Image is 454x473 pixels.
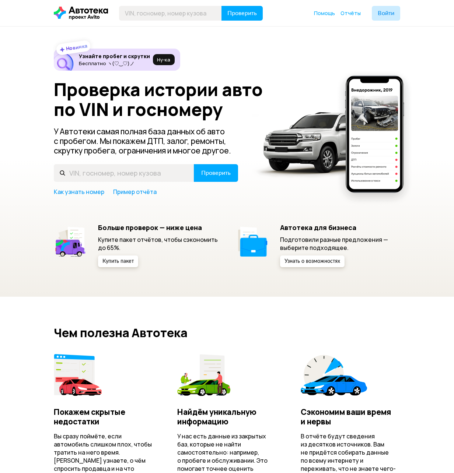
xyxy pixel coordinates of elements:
[54,326,400,339] h2: Чем полезна Автотека
[301,407,400,426] h4: Сэкономим ваши время и нервы
[54,80,274,119] h1: Проверка истории авто по VIN и госномеру
[54,127,239,155] p: У Автотеки самая полная база данных об авто с пробегом. Мы покажем ДТП, залог, ремонты, скрутку п...
[54,164,194,182] input: VIN, госномер, номер кузова
[66,42,88,52] strong: Новинка
[372,6,400,21] button: Войти
[227,10,257,16] span: Проверить
[98,223,219,232] h5: Больше проверок — ниже цена
[314,10,335,17] a: Помощь
[284,259,340,264] span: Узнать о возможностях
[102,259,134,264] span: Купить пакет
[113,188,157,196] a: Пример отчёта
[119,6,222,21] input: VIN, госномер, номер кузова
[378,10,394,16] span: Войти
[280,255,345,267] button: Узнать о возможностях
[79,53,150,60] h6: Узнайте пробег и скрутки
[98,255,138,267] button: Купить пакет
[79,60,150,66] p: Бесплатно ヽ(♡‿♡)ノ
[54,407,153,426] h4: Покажем скрытые недостатки
[201,170,231,176] span: Проверить
[340,10,361,17] a: Отчёты
[280,223,401,232] h5: Автотека для бизнеса
[194,164,238,182] button: Проверить
[157,57,170,63] span: Ну‑ка
[221,6,263,21] button: Проверить
[54,188,104,196] a: Как узнать номер
[177,407,277,426] h4: Найдём уникальную информацию
[98,236,219,252] p: Купите пакет отчётов, чтобы сэкономить до 65%.
[280,236,401,252] p: Подготовили разные предложения — выберите подходящее.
